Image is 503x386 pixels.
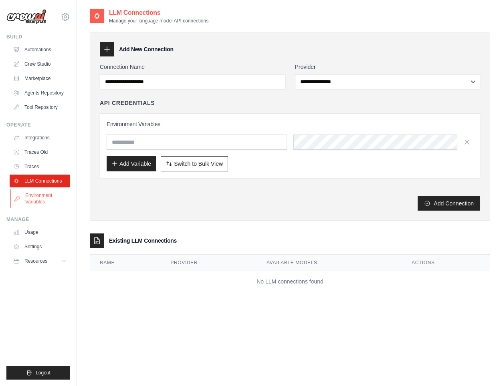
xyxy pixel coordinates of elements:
[10,240,70,253] a: Settings
[10,58,70,70] a: Crew Studio
[10,189,71,208] a: Environment Variables
[10,101,70,114] a: Tool Repository
[109,8,208,18] h2: LLM Connections
[109,237,177,245] h3: Existing LLM Connections
[107,156,156,171] button: Add Variable
[161,255,257,271] th: Provider
[100,63,285,71] label: Connection Name
[10,175,70,187] a: LLM Connections
[174,160,223,168] span: Switch to Bulk View
[6,9,46,24] img: Logo
[418,196,480,211] button: Add Connection
[10,131,70,144] a: Integrations
[6,216,70,223] div: Manage
[6,366,70,380] button: Logout
[10,255,70,267] button: Resources
[119,45,174,53] h3: Add New Connection
[6,34,70,40] div: Build
[161,156,228,171] button: Switch to Bulk View
[90,255,161,271] th: Name
[10,43,70,56] a: Automations
[10,86,70,99] a: Agents Repository
[10,72,70,85] a: Marketplace
[257,255,402,271] th: Available Models
[107,120,473,128] h3: Environment Variables
[109,18,208,24] p: Manage your language model API connections
[36,370,51,376] span: Logout
[295,63,481,71] label: Provider
[10,160,70,173] a: Traces
[10,226,70,239] a: Usage
[10,146,70,159] a: Traces Old
[90,271,490,292] td: No LLM connections found
[402,255,490,271] th: Actions
[100,99,155,107] h4: API Credentials
[6,122,70,128] div: Operate
[24,258,47,264] span: Resources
